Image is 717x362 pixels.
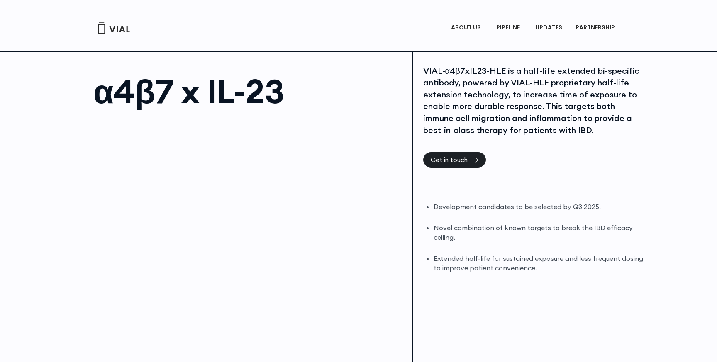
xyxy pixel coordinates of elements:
span: Get in touch [431,157,468,163]
li: Development candidates to be selected by Q3 2025. [434,202,645,211]
h1: α4β7 x IL-23 [93,75,404,108]
img: Vial Logo [97,22,130,34]
a: ABOUT USMenu Toggle [444,21,489,35]
a: UPDATES [529,21,568,35]
a: PIPELINEMenu Toggle [490,21,528,35]
div: VIAL-α4β7xIL23-HLE is a half-life extended bi-specific antibody, powered by VIAL-HLE proprietary ... [423,65,645,136]
li: Novel combination of known targets to break the IBD efficacy ceiling. [434,223,645,242]
a: Get in touch [423,152,486,168]
li: Extended half-life for sustained exposure and less frequent dosing to improve patient convenience. [434,254,645,273]
a: PARTNERSHIPMenu Toggle [569,21,624,35]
